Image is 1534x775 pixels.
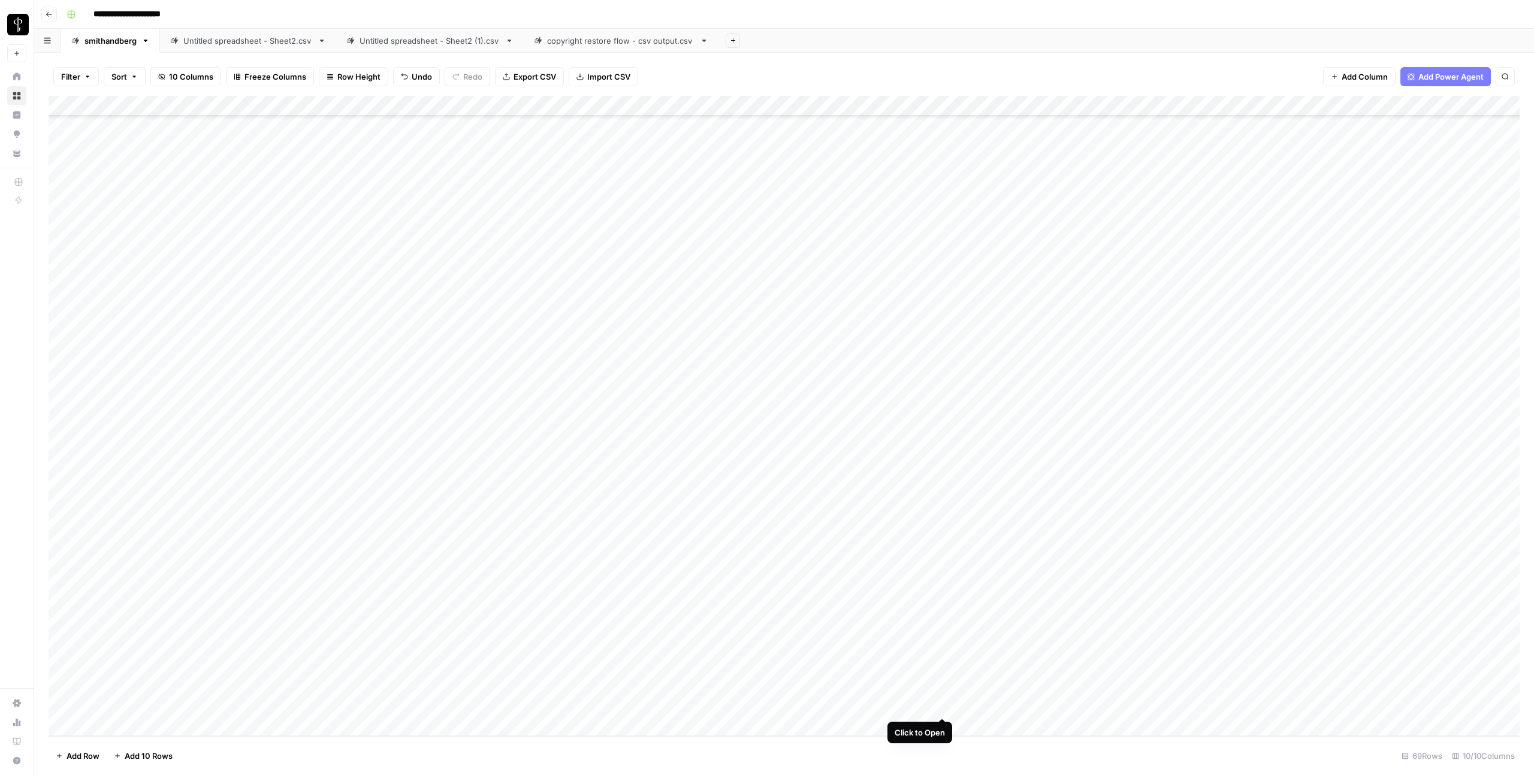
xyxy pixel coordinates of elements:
[7,713,26,732] a: Usage
[169,71,213,83] span: 10 Columns
[895,726,945,738] div: Click to Open
[393,67,440,86] button: Undo
[1342,71,1388,83] span: Add Column
[150,67,221,86] button: 10 Columns
[49,746,107,765] button: Add Row
[412,71,432,83] span: Undo
[1397,746,1447,765] div: 69 Rows
[107,746,180,765] button: Add 10 Rows
[514,71,556,83] span: Export CSV
[319,67,388,86] button: Row Height
[336,29,524,53] a: Untitled spreadsheet - Sheet2 (1).csv
[495,67,564,86] button: Export CSV
[67,750,99,762] span: Add Row
[7,86,26,105] a: Browse
[7,694,26,713] a: Settings
[524,29,718,53] a: copyright restore flow - csv output.csv
[463,71,482,83] span: Redo
[7,732,26,751] a: Learning Hub
[587,71,630,83] span: Import CSV
[226,67,314,86] button: Freeze Columns
[7,144,26,163] a: Your Data
[360,35,500,47] div: Untitled spreadsheet - Sheet2 (1).csv
[7,105,26,125] a: Insights
[53,67,99,86] button: Filter
[1418,71,1484,83] span: Add Power Agent
[7,10,26,40] button: Workspace: LP Production Workloads
[244,71,306,83] span: Freeze Columns
[1400,67,1491,86] button: Add Power Agent
[1447,746,1520,765] div: 10/10 Columns
[7,125,26,144] a: Opportunities
[104,67,146,86] button: Sort
[569,67,638,86] button: Import CSV
[61,71,80,83] span: Filter
[7,67,26,86] a: Home
[160,29,336,53] a: Untitled spreadsheet - Sheet2.csv
[84,35,137,47] div: smithandberg
[111,71,127,83] span: Sort
[547,35,695,47] div: copyright restore flow - csv output.csv
[183,35,313,47] div: Untitled spreadsheet - Sheet2.csv
[445,67,490,86] button: Redo
[61,29,160,53] a: smithandberg
[7,751,26,770] button: Help + Support
[125,750,173,762] span: Add 10 Rows
[1323,67,1396,86] button: Add Column
[7,14,29,35] img: LP Production Workloads Logo
[337,71,381,83] span: Row Height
